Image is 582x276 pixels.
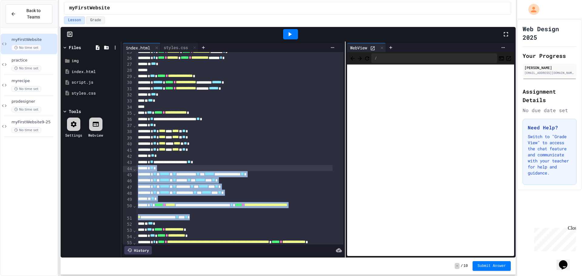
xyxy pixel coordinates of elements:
[133,123,136,128] span: Fold line
[133,74,136,79] span: Fold line
[12,99,56,104] span: prodesigner
[477,264,506,268] span: Submit Answer
[123,197,133,203] div: 49
[123,129,133,135] div: 38
[123,49,133,55] div: 25
[123,86,133,92] div: 31
[524,65,575,70] div: [PERSON_NAME]
[123,215,133,221] div: 51
[532,225,576,251] iframe: chat widget
[123,160,133,166] div: 43
[88,132,103,138] div: Webview
[123,185,133,191] div: 47
[524,71,575,75] div: [EMAIL_ADDRESS][DOMAIN_NAME]
[69,44,81,51] div: Files
[133,228,136,233] span: Fold line
[123,98,133,104] div: 33
[523,107,577,114] div: No due date set
[371,53,497,63] div: /
[12,65,41,71] span: No time set
[557,252,576,270] iframe: chat widget
[12,120,56,125] span: myFirstWebsite9-25
[473,261,511,271] button: Submit Answer
[498,55,504,62] button: Console
[123,135,133,141] div: 39
[123,228,133,234] div: 53
[12,78,56,84] span: myrecipe
[123,240,133,252] div: 55
[347,45,370,51] div: WebView
[522,2,541,16] div: My Account
[64,16,85,24] button: Lesson
[528,124,571,131] h3: Need Help?
[123,62,133,68] div: 27
[364,55,370,62] button: Refresh
[5,4,52,24] button: Back to Teams
[357,54,363,62] span: Forward
[123,154,133,160] div: 42
[123,117,133,123] div: 36
[123,141,133,147] div: 40
[461,264,463,268] span: /
[69,108,81,115] div: Tools
[65,132,82,138] div: Settings
[123,110,133,116] div: 35
[72,79,119,85] div: script.js
[161,44,191,51] div: styles.css
[12,58,56,63] span: practice
[20,8,47,20] span: Back to Teams
[72,69,119,75] div: index.html
[123,221,133,228] div: 52
[123,191,133,197] div: 48
[133,166,136,171] span: Fold line
[12,86,41,92] span: No time set
[123,123,133,129] div: 37
[506,55,512,62] button: Open in new tab
[350,54,356,62] span: Back
[2,2,42,38] div: Chat with us now!Close
[123,172,133,178] div: 45
[523,25,577,42] h1: Web Design 2025
[123,68,133,74] div: 28
[528,134,571,176] p: Switch to "Grade View" to access the chat feature and communicate with your teacher for help and ...
[12,127,41,133] span: No time set
[455,263,459,269] span: -
[123,203,133,215] div: 50
[347,65,514,256] iframe: Web Preview
[347,43,386,52] div: WebView
[12,107,41,112] span: No time set
[133,234,136,239] span: Fold line
[133,111,136,116] span: Fold line
[523,52,577,60] h2: Your Progress
[523,87,577,104] h2: Assignment Details
[86,16,105,24] button: Grade
[123,105,133,111] div: 34
[123,80,133,86] div: 30
[69,5,110,12] span: myFirstWebsite
[133,203,136,208] span: Fold line
[123,43,161,52] div: index.html
[123,234,133,240] div: 54
[463,264,468,268] span: 10
[12,45,41,51] span: No time set
[123,45,153,51] div: index.html
[124,246,152,254] div: History
[123,178,133,184] div: 46
[123,92,133,98] div: 32
[123,148,133,154] div: 41
[72,58,119,64] div: img
[123,55,133,62] div: 26
[123,166,133,172] div: 44
[72,90,119,96] div: styles.css
[123,74,133,80] div: 29
[133,240,136,245] span: Fold line
[12,37,56,42] span: myFirstWebsite
[161,43,199,52] div: styles.css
